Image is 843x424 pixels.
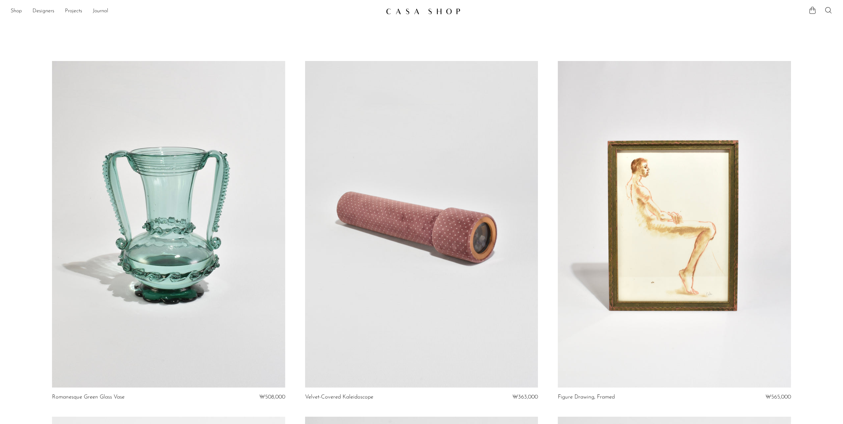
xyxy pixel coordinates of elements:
a: Journal [93,7,108,16]
span: ₩565,000 [765,394,791,400]
a: Projects [65,7,82,16]
a: Figure Drawing, Framed [558,394,615,400]
a: Shop [11,7,22,16]
nav: Desktop navigation [11,6,381,17]
span: ₩363,000 [512,394,538,400]
span: ₩508,000 [259,394,285,400]
a: Velvet-Covered Kaleidoscope [305,394,373,400]
ul: NEW HEADER MENU [11,6,381,17]
a: Romanesque Green Glass Vase [52,394,125,400]
a: Designers [32,7,54,16]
